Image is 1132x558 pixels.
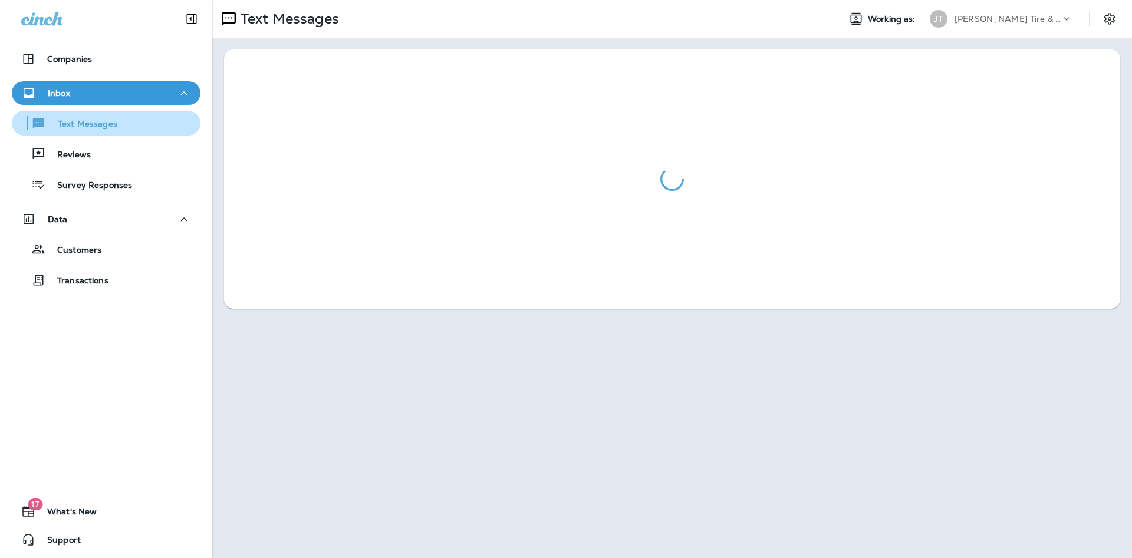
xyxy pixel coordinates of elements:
button: Collapse Sidebar [175,7,208,31]
p: Inbox [48,88,70,98]
span: Working as: [868,14,918,24]
p: Data [48,214,68,224]
button: Settings [1099,8,1120,29]
button: Support [12,528,200,552]
span: What's New [35,507,97,521]
p: Companies [47,54,92,64]
p: Text Messages [236,10,339,28]
button: Transactions [12,268,200,292]
button: Customers [12,237,200,262]
p: Customers [45,245,101,256]
button: 17What's New [12,500,200,523]
button: Survey Responses [12,172,200,197]
p: [PERSON_NAME] Tire & Auto [955,14,1061,24]
p: Transactions [45,276,108,287]
button: Data [12,207,200,231]
div: JT [930,10,947,28]
button: Text Messages [12,111,200,136]
button: Reviews [12,141,200,166]
span: Support [35,535,81,549]
span: 17 [28,498,42,510]
p: Reviews [45,150,91,161]
button: Inbox [12,81,200,105]
p: Survey Responses [45,180,132,191]
button: Companies [12,47,200,71]
p: Text Messages [46,119,117,130]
